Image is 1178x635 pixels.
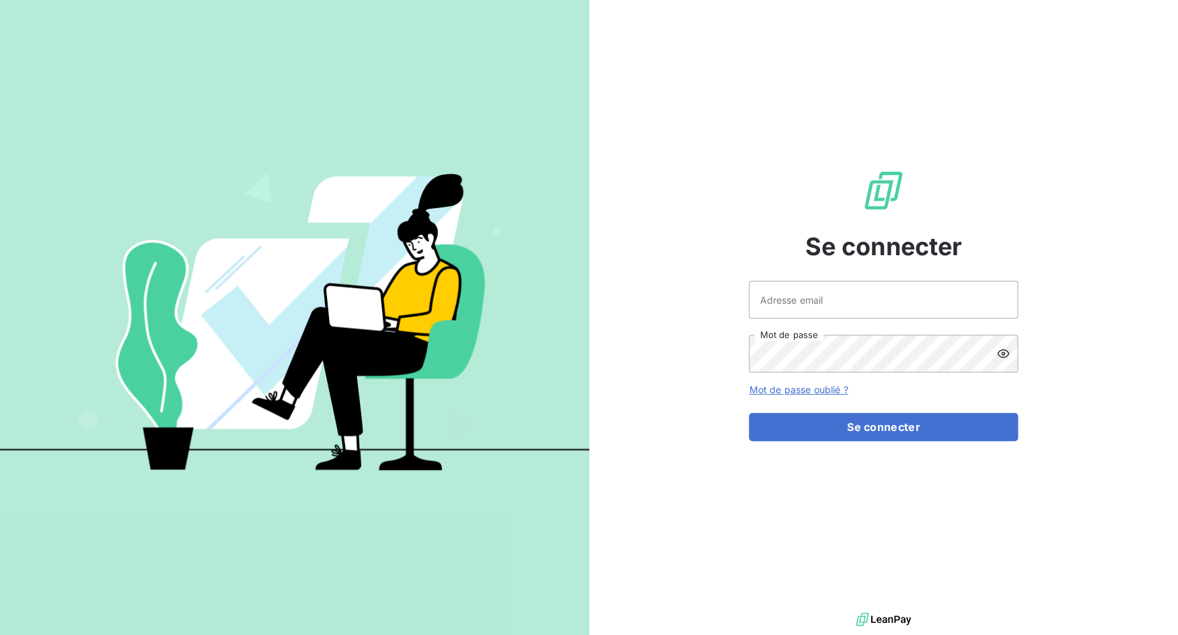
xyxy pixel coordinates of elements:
[862,169,905,212] img: Logo LeanPay
[805,228,962,265] span: Se connecter
[856,609,911,630] img: logo
[749,413,1018,441] button: Se connecter
[749,281,1018,319] input: placeholder
[749,384,848,395] a: Mot de passe oublié ?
